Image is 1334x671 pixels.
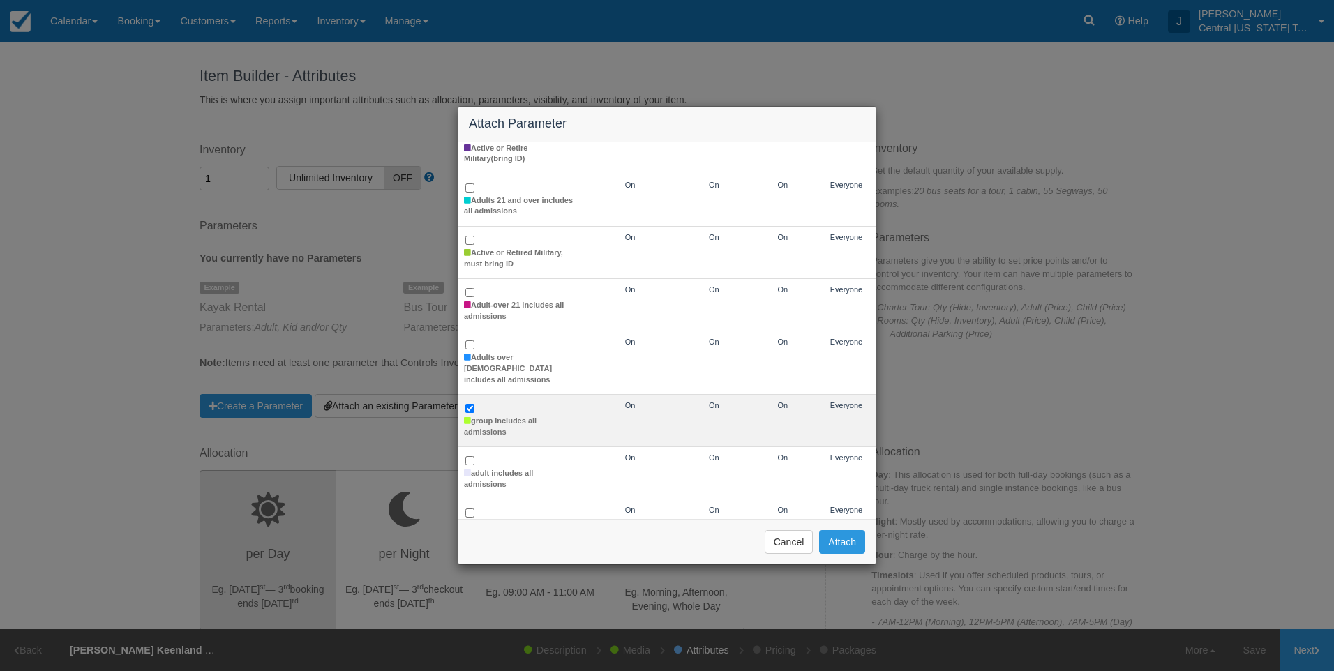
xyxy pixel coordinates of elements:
span: On [625,338,636,346]
span: On [777,401,788,409]
label: Active or Retired Military, must bring ID [464,248,575,269]
label: Adult-over 21 includes all admissions [464,300,575,322]
span: On [777,453,788,462]
td: Everyone [817,121,876,174]
td: Everyone [817,331,876,395]
span: On [777,181,788,189]
span: On [625,285,636,294]
label: Adults over [DEMOGRAPHIC_DATA] includes all admissions [464,352,575,385]
button: Cancel [765,530,814,554]
span: On [709,233,719,241]
span: On [709,181,719,189]
span: On [625,181,636,189]
span: On [709,453,719,462]
span: On [625,233,636,241]
span: On [709,506,719,514]
td: Everyone [817,227,876,279]
span: On [777,338,788,346]
span: On [625,506,636,514]
span: On [777,233,788,241]
td: Everyone [817,395,876,447]
label: Active or Retire Military(bring ID) [464,143,575,165]
label: group includes all admissions [464,416,575,437]
span: On [625,453,636,462]
td: Everyone [817,499,876,552]
span: On [625,401,636,409]
label: Adults 21 and over includes all admissions [464,195,575,217]
span: On [709,338,719,346]
label: adult includes all admissions [464,468,575,490]
span: On [777,285,788,294]
span: On [709,401,719,409]
td: Everyone [817,174,876,227]
button: Attach [819,530,865,554]
h4: Attach Parameter [469,117,865,131]
td: Everyone [817,279,876,331]
td: Everyone [817,447,876,499]
span: On [777,506,788,514]
span: On [709,285,719,294]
